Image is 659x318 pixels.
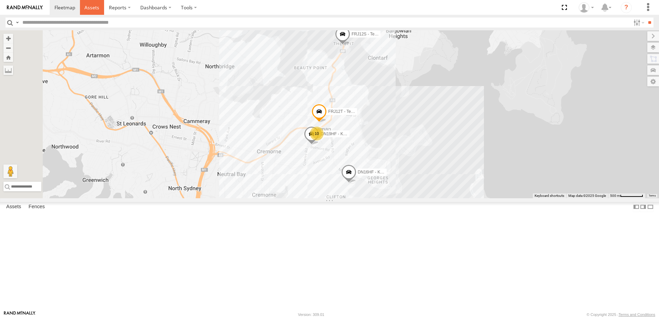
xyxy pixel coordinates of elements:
[25,202,48,212] label: Fences
[649,194,656,197] a: Terms (opens in new tab)
[640,202,647,212] label: Dock Summary Table to the Right
[3,34,13,43] button: Zoom in
[7,5,43,10] img: rand-logo.svg
[352,32,384,37] span: FRJ12S - Tesla Y
[647,202,654,212] label: Hide Summary Table
[587,312,655,317] div: © Copyright 2025 -
[4,311,36,318] a: Visit our Website
[3,165,17,178] button: Drag Pegman onto the map to open Street View
[298,312,324,317] div: Version: 309.01
[608,193,645,198] button: Map Scale: 500 m per 63 pixels
[631,18,646,28] label: Search Filter Options
[647,77,659,86] label: Map Settings
[3,202,24,212] label: Assets
[3,43,13,53] button: Zoom out
[328,109,360,114] span: FRJ12T - Tesla Y
[3,53,13,62] button: Zoom Home
[535,193,564,198] button: Keyboard shortcuts
[358,170,387,175] span: DN16HF - Kona
[14,18,20,28] label: Search Query
[568,194,606,198] span: Map data ©2025 Google
[576,2,596,13] div: Finn Arendt
[321,131,350,136] span: DN19HF - Kona
[621,2,632,13] i: ?
[3,65,13,75] label: Measure
[633,202,640,212] label: Dock Summary Table to the Left
[619,312,655,317] a: Terms and Conditions
[310,127,324,140] div: 10
[610,194,620,198] span: 500 m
